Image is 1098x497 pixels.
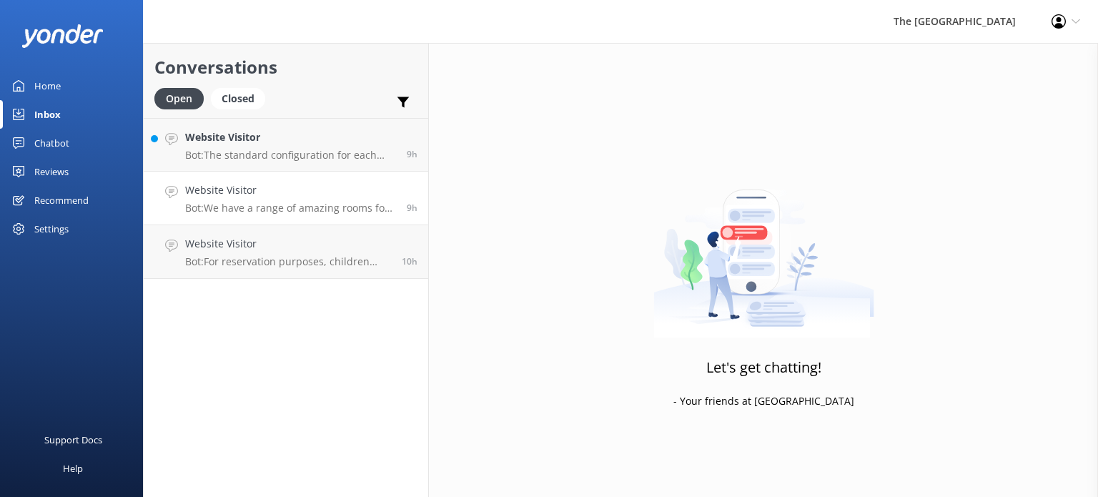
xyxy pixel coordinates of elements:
[144,118,428,172] a: Website VisitorBot:The standard configuration for each bedroom in a 3-Bedroom Beachside or Beachf...
[34,215,69,243] div: Settings
[211,88,265,109] div: Closed
[154,90,211,106] a: Open
[34,186,89,215] div: Recommend
[144,225,428,279] a: Website VisitorBot:For reservation purposes, children aged [DEMOGRAPHIC_DATA] years and younger a...
[402,255,417,267] span: Sep 26 2025 02:04pm (UTC -10:00) Pacific/Honolulu
[211,90,272,106] a: Closed
[185,149,396,162] p: Bot: The standard configuration for each bedroom in a 3-Bedroom Beachside or Beachfront Interconn...
[185,236,391,252] h4: Website Visitor
[653,159,874,338] img: artwork of a man stealing a conversation from at giant smartphone
[407,202,417,214] span: Sep 26 2025 03:34pm (UTC -10:00) Pacific/Honolulu
[21,24,104,48] img: yonder-white-logo.png
[706,356,821,379] h3: Let's get chatting!
[154,88,204,109] div: Open
[154,54,417,81] h2: Conversations
[185,129,396,145] h4: Website Visitor
[34,157,69,186] div: Reviews
[144,172,428,225] a: Website VisitorBot:We have a range of amazing rooms for you to choose from. The best way to help ...
[44,425,102,454] div: Support Docs
[673,393,854,409] p: - Your friends at [GEOGRAPHIC_DATA]
[34,100,61,129] div: Inbox
[63,454,83,483] div: Help
[185,255,391,268] p: Bot: For reservation purposes, children aged [DEMOGRAPHIC_DATA] years and younger are classified ...
[185,202,396,215] p: Bot: We have a range of amazing rooms for you to choose from. The best way to help you decide on ...
[185,182,396,198] h4: Website Visitor
[34,72,61,100] div: Home
[407,148,417,160] span: Sep 26 2025 03:46pm (UTC -10:00) Pacific/Honolulu
[34,129,69,157] div: Chatbot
